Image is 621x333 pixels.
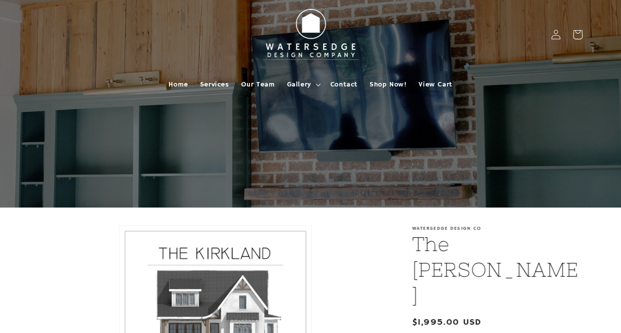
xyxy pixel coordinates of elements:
a: Shop Now! [364,74,413,95]
span: View Cart [418,80,452,89]
span: $1,995.00 USD [412,316,482,329]
summary: Gallery [281,74,324,95]
a: Contact [325,74,364,95]
a: Home [163,74,194,95]
span: Shop Now! [370,80,407,89]
span: Home [168,80,188,89]
a: View Cart [413,74,458,95]
span: Contact [331,80,358,89]
a: Services [194,74,235,95]
h1: The [PERSON_NAME] [412,231,582,308]
span: Services [200,80,229,89]
span: Gallery [287,80,311,89]
img: Watersedge Design Co [256,4,365,65]
a: Our Team [235,74,281,95]
p: Watersedge Design Co [412,225,582,231]
span: Our Team [241,80,275,89]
